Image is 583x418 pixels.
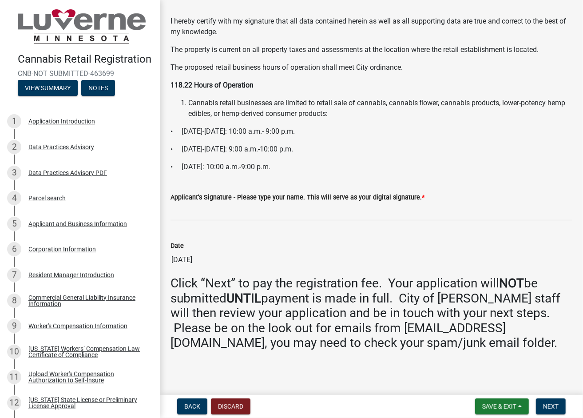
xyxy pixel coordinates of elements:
img: City of Luverne, Minnesota [18,9,146,44]
div: [US_STATE] State License or Preliminary License Approval [28,397,146,409]
div: Upload Worker's Compensation Authorization to Self-Insure [28,371,146,383]
div: Data Practices Advisory [28,144,94,150]
div: Resident Manager Introduction [28,272,114,278]
h4: Cannabis Retail Registration [18,53,153,66]
div: 2 [7,140,21,154]
h3: Click “Next” to pay the registration fee. Your application will be submitted payment is made in f... [171,276,572,350]
wm-modal-confirm: Notes [81,85,115,92]
div: [US_STATE] Workers’ Compensation Law Certificate of Compliance [28,346,146,358]
div: Parcel search [28,195,66,201]
button: Next [536,398,566,414]
strong: NOT [499,276,524,291]
wm-modal-confirm: Summary [18,85,78,92]
div: 8 [7,294,21,308]
div: Applicant and Business Information [28,221,127,227]
div: 12 [7,396,21,410]
div: Worker's Compensation Information [28,323,127,329]
strong: 118.22 Hours of Operation [171,81,254,89]
div: 4 [7,191,21,205]
p: • [DATE]: 10:00 a.m.-9:00 p.m. [171,162,572,172]
div: 11 [7,370,21,384]
p: • [DATE]-[DATE]: 10:00 a.m.- 9:00 p.m. [171,126,572,137]
div: Corporation Information [28,246,96,252]
p: I hereby certify with my signature that all data contained herein as well as all supporting data ... [171,16,572,37]
div: 10 [7,345,21,359]
div: Commercial General Liability Insurance Information [28,295,146,307]
div: 3 [7,166,21,180]
div: 7 [7,268,21,282]
div: 6 [7,242,21,256]
span: Next [543,403,559,410]
span: Save & Exit [482,403,516,410]
div: 1 [7,114,21,128]
strong: UNTIL [226,291,261,306]
button: Save & Exit [475,398,529,414]
p: The property is current on all property taxes and assessments at the location where the retail es... [171,44,572,55]
span: CNB-NOT SUBMITTED-463699 [18,69,142,78]
li: Cannabis retail businesses are limited to retail sale of cannabis, cannabis ﬂower, cannabis produ... [188,98,572,119]
span: Back [184,403,200,410]
div: 5 [7,217,21,231]
label: Date [171,243,184,249]
button: View Summary [18,80,78,96]
button: Discard [211,398,250,414]
button: Notes [81,80,115,96]
label: Applicant's Signature - Please type your name. This will serve as your digital signature. [171,195,424,201]
div: Data Practices Advisory PDF [28,170,107,176]
p: The proposed retail business hours of operation shall meet City ordinance. [171,62,572,73]
button: Back [177,398,207,414]
div: Application Introduction [28,118,95,124]
p: • [DATE]-[DATE]: 9:00 a.m.-10:00 p.m. [171,144,572,155]
div: 9 [7,319,21,333]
